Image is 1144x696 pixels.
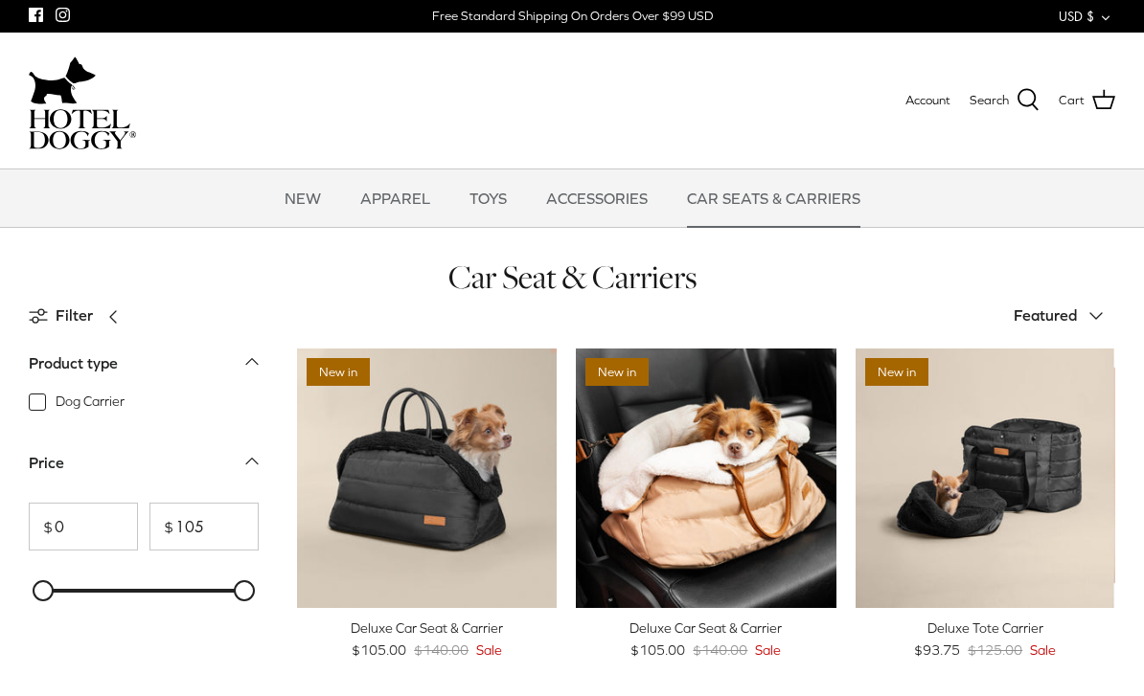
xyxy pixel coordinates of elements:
span: Sale [476,640,502,661]
span: Featured [1014,306,1077,324]
input: From [29,503,138,550]
span: Search [970,91,1009,111]
span: $140.00 [693,640,747,661]
div: Deluxe Tote Carrier [856,617,1115,639]
span: New in [307,358,370,386]
img: hoteldoggycom [29,109,136,149]
span: $ [30,519,53,534]
a: Facebook [29,8,43,22]
img: dog-icon.svg [29,52,96,109]
span: New in [585,358,649,386]
span: Sale [755,640,781,661]
a: CAR SEATS & CARRIERS [670,169,878,227]
a: Deluxe Tote Carrier [856,348,1115,608]
span: $93.75 [914,640,960,661]
span: $125.00 [968,640,1022,661]
a: Cart [1059,88,1115,113]
a: Deluxe Car Seat & Carrier [576,348,835,608]
a: TOYS [452,169,524,227]
a: Account [905,91,950,111]
a: Free Standard Shipping On Orders Over $99 USD [432,2,713,31]
div: Price [29,451,64,476]
span: $140.00 [414,640,469,661]
a: Search [970,88,1040,113]
div: Free Standard Shipping On Orders Over $99 USD [432,8,713,25]
span: Filter [56,303,93,328]
button: Featured [1014,295,1115,337]
span: $ [150,519,173,534]
a: Deluxe Car Seat & Carrier $105.00 $140.00 Sale [297,617,557,661]
span: $105.00 [630,640,685,661]
span: New in [865,358,928,386]
a: Product type [29,348,259,392]
a: Filter [29,293,131,339]
a: Instagram [56,8,70,22]
a: ACCESSORIES [529,169,665,227]
span: $105.00 [352,640,406,661]
a: Deluxe Car Seat & Carrier $105.00 $140.00 Sale [576,617,835,661]
a: Price [29,448,259,491]
a: Deluxe Tote Carrier $93.75 $125.00 Sale [856,617,1115,661]
div: Product type [29,351,118,376]
span: Sale [1030,640,1056,661]
a: APPAREL [343,169,447,227]
input: To [149,503,259,550]
span: Account [905,93,950,107]
div: Deluxe Car Seat & Carrier [576,617,835,639]
h1: Car Seat & Carriers [29,257,1115,298]
a: hoteldoggycom [29,52,136,149]
a: NEW [267,169,338,227]
span: Cart [1059,91,1085,111]
a: Deluxe Car Seat & Carrier [297,348,557,608]
div: Deluxe Car Seat & Carrier [297,617,557,639]
span: Dog Carrier [56,393,125,412]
